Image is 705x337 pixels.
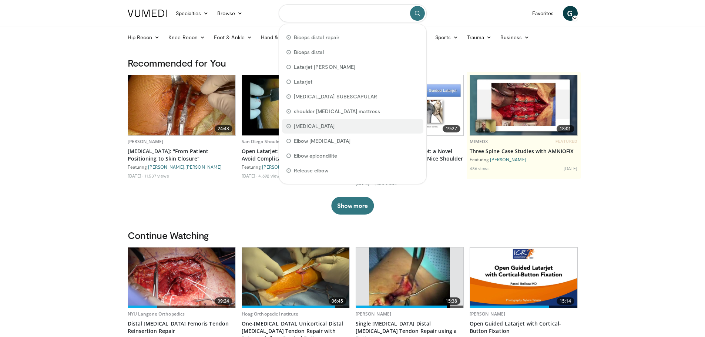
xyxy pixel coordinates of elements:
[294,63,356,71] span: Latarjet [PERSON_NAME]
[470,138,488,145] a: MIMEDX
[128,247,235,308] a: 09:24
[128,229,578,241] h3: Continue Watching
[164,30,209,45] a: Knee Recon
[215,125,232,132] span: 24:43
[431,30,463,45] a: Sports
[242,148,350,162] a: Open Latarjet: All My Tricks and How to Avoid Complications
[470,148,578,155] a: Three Spine Case Studies with AMNIOFIX
[128,148,236,162] a: [MEDICAL_DATA]: "From Patient Positioning to Skin Closure"
[470,165,490,171] li: 486 views
[256,30,304,45] a: Hand & Wrist
[242,164,350,170] div: Featuring:
[563,6,578,21] a: G
[148,164,184,169] a: [PERSON_NAME]
[528,6,558,21] a: Favorites
[294,48,324,56] span: Bíceps distal
[128,75,235,135] a: 24:43
[123,30,164,45] a: Hip Recon
[294,152,337,159] span: Elbow epicondilite
[215,297,232,305] span: 09:24
[279,4,427,22] input: Search topics, interventions
[294,108,380,115] span: shoulder [MEDICAL_DATA] mattress
[470,156,578,162] div: Featuring:
[128,57,578,69] h3: Recommended for You
[294,78,313,85] span: Latarjet
[242,138,316,145] a: San Diego Shoulder Institute 2023
[564,165,578,171] li: [DATE]
[470,248,577,308] img: c7b19ec0-e532-4955-bc76-fe136b298f8b.jpg.620x360_q85_upscale.jpg
[213,6,247,21] a: Browse
[128,320,236,335] a: Distal [MEDICAL_DATA] Femoris Tendon Reinsertion Repair
[356,311,392,317] a: [PERSON_NAME]
[557,125,574,132] span: 18:01
[242,173,258,179] li: [DATE]
[128,247,235,308] img: 4075f120-8078-4b2a-8e9d-11b9ecb0890d.jpg.620x360_q85_upscale.jpg
[470,320,578,335] a: Open Guided Latarjet with Cortical-Button Fixation
[470,247,577,308] a: 15:14
[242,247,349,308] img: fc619bb6-2653-4d9b-a7b3-b9b1a909f98e.620x360_q85_upscale.jpg
[171,6,213,21] a: Specialties
[185,164,222,169] a: [PERSON_NAME]
[443,297,460,305] span: 15:38
[555,139,577,144] span: FEATURED
[369,247,450,308] img: king_0_3.png.620x360_q85_upscale.jpg
[262,164,298,169] a: [PERSON_NAME]
[490,157,526,162] a: [PERSON_NAME]
[496,30,534,45] a: Business
[242,311,299,317] a: Hoag Orthopedic Institute
[144,173,169,179] li: 11,537 views
[128,10,167,17] img: VuMedi Logo
[294,137,350,145] span: Elbow [MEDICAL_DATA]
[557,297,574,305] span: 15:14
[470,311,506,317] a: [PERSON_NAME]
[463,30,496,45] a: Trauma
[128,138,164,145] a: [PERSON_NAME]
[294,93,377,100] span: [MEDICAL_DATA] SUBESCAPULAR
[128,311,185,317] a: NYU Langone Orthopedics
[242,75,349,135] img: 1142dadb-6805-4990-8e3a-48b1a23f7910.620x360_q85_upscale.jpg
[128,75,235,135] img: 9b59253b-c980-413a-b5a5-398db1893eb0.620x360_q85_upscale.jpg
[443,125,460,132] span: 19:27
[331,197,374,215] button: Show more
[294,167,329,174] span: Release elbow
[294,34,339,41] span: Bíceps distal repair
[242,247,349,308] a: 06:45
[128,173,144,179] li: [DATE]
[242,75,349,135] a: 12:46
[128,164,236,170] div: Featuring: ,
[329,297,346,305] span: 06:45
[294,122,335,130] span: [MEDICAL_DATA]
[470,75,577,135] img: 34c974b5-e942-4b60-b0f4-1f83c610957b.620x360_q85_upscale.jpg
[258,173,282,179] li: 4,692 views
[209,30,256,45] a: Foot & Ankle
[470,75,577,135] a: 18:01
[356,247,463,308] a: 15:38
